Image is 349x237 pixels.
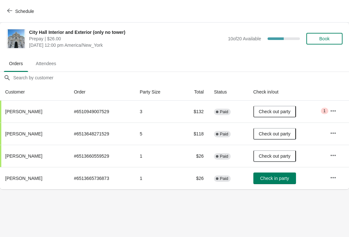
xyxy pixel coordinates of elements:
span: [DATE] 12:00 pm America/New_York [29,42,225,48]
span: Paid [220,154,228,159]
span: Orders [4,58,28,69]
span: City Hall Interior and Exterior (only no tower) [29,29,225,35]
span: Attendees [31,58,61,69]
button: Schedule [3,5,39,17]
span: 10 of 20 Available [228,36,261,41]
span: Check out party [259,109,291,114]
td: $118 [179,123,209,145]
th: Total [179,84,209,101]
td: $26 [179,167,209,189]
span: [PERSON_NAME] [5,131,42,136]
td: $132 [179,101,209,123]
img: City Hall Interior and Exterior (only no tower) [8,29,25,48]
button: Check out party [253,150,296,162]
button: Book [306,33,343,44]
input: Search by customer [13,72,349,84]
td: # 6513665736873 [69,167,135,189]
td: 3 [135,101,179,123]
span: [PERSON_NAME] [5,176,42,181]
td: 1 [135,167,179,189]
button: Check out party [253,106,296,117]
th: Status [209,84,248,101]
span: 1 [323,108,326,114]
span: [PERSON_NAME] [5,109,42,114]
span: [PERSON_NAME] [5,153,42,159]
th: Party Size [135,84,179,101]
span: Paid [220,109,228,114]
span: Paid [220,176,228,181]
span: Check out party [259,153,291,159]
td: # 6510949007529 [69,101,135,123]
span: Book [319,36,330,41]
th: Check in/out [248,84,325,101]
span: Paid [220,132,228,137]
span: Schedule [15,9,34,14]
td: 5 [135,123,179,145]
td: # 6513660559529 [69,145,135,167]
span: Prepay | $26.00 [29,35,225,42]
span: Check out party [259,131,291,136]
button: Check in party [253,173,296,184]
span: Check in party [260,176,289,181]
td: $26 [179,145,209,167]
td: 1 [135,145,179,167]
td: # 6513648271529 [69,123,135,145]
th: Order [69,84,135,101]
button: Check out party [253,128,296,140]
